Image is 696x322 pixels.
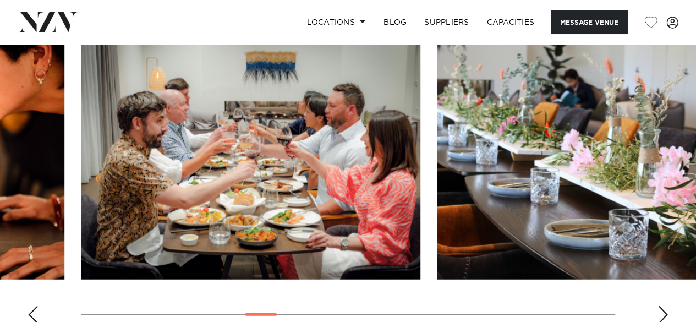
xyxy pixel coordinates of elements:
a: BLOG [375,10,415,34]
swiper-slide: 9 / 26 [81,30,420,280]
a: Capacities [478,10,544,34]
a: Locations [298,10,375,34]
button: Message Venue [551,10,628,34]
a: SUPPLIERS [415,10,478,34]
img: nzv-logo.png [18,12,78,32]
